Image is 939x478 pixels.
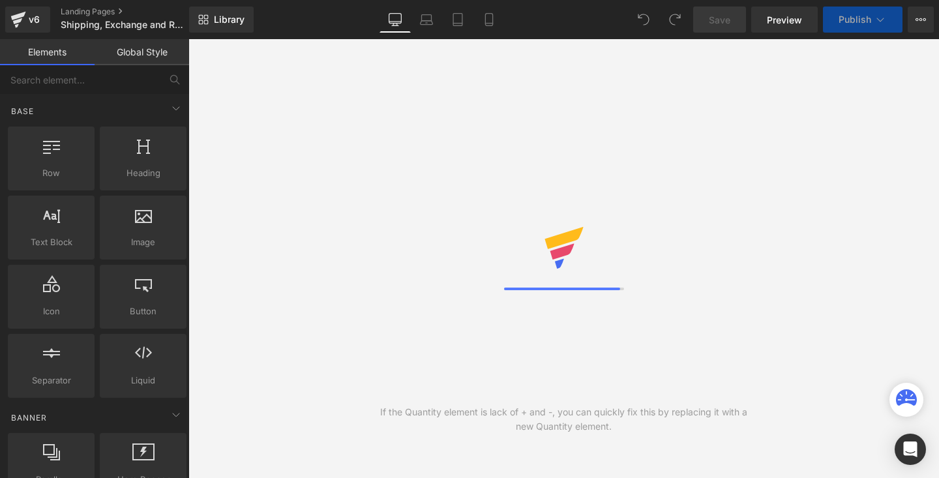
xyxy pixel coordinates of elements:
[10,411,48,424] span: Banner
[411,7,442,33] a: Laptop
[662,7,688,33] button: Redo
[839,14,871,25] span: Publish
[631,7,657,33] button: Undo
[214,14,245,25] span: Library
[473,7,505,33] a: Mobile
[104,374,183,387] span: Liquid
[61,7,211,17] a: Landing Pages
[12,305,91,318] span: Icon
[12,374,91,387] span: Separator
[709,13,730,27] span: Save
[5,7,50,33] a: v6
[104,235,183,249] span: Image
[12,235,91,249] span: Text Block
[61,20,186,30] span: Shipping, Exchange and Returns
[104,166,183,180] span: Heading
[380,7,411,33] a: Desktop
[376,405,752,434] div: If the Quantity element is lack of + and -, you can quickly fix this by replacing it with a new Q...
[189,7,254,33] a: New Library
[95,39,189,65] a: Global Style
[104,305,183,318] span: Button
[26,11,42,28] div: v6
[442,7,473,33] a: Tablet
[895,434,926,465] div: Open Intercom Messenger
[751,7,818,33] a: Preview
[823,7,902,33] button: Publish
[10,105,35,117] span: Base
[12,166,91,180] span: Row
[767,13,802,27] span: Preview
[908,7,934,33] button: More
